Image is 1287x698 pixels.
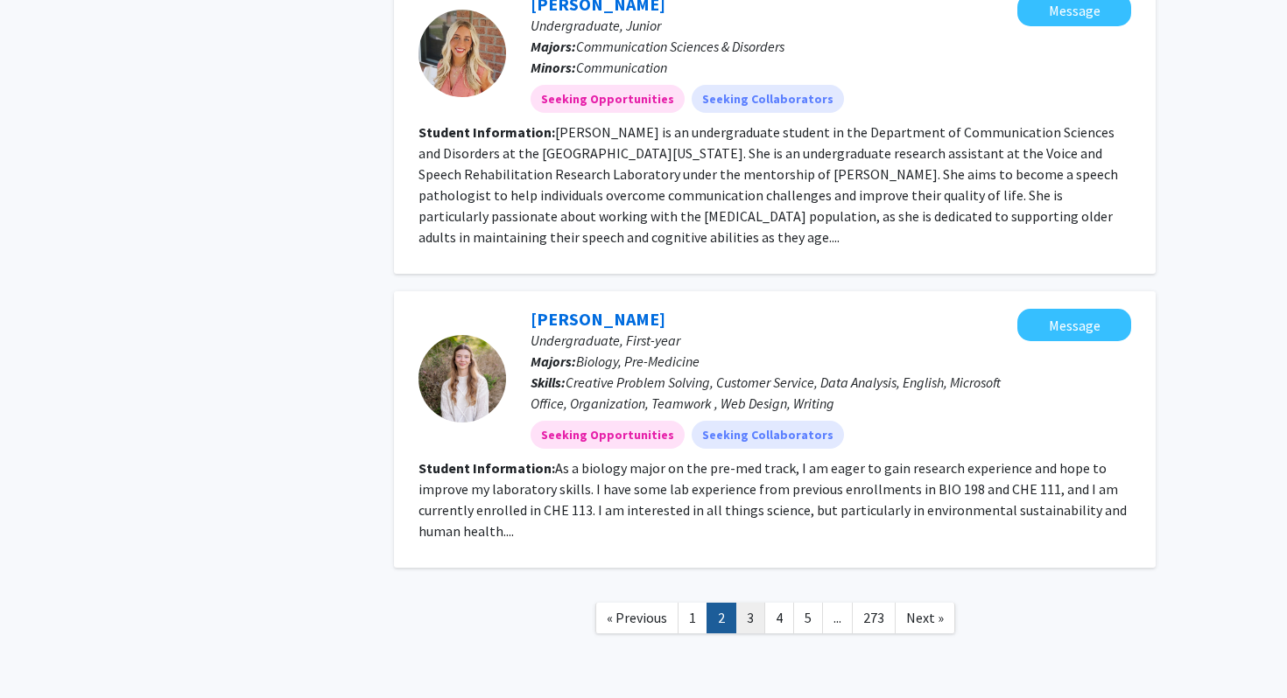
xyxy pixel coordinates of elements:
[576,59,667,76] span: Communication
[531,373,566,391] b: Skills:
[394,585,1156,656] nav: Page navigation
[1017,309,1131,341] button: Message Marlee Harris
[678,603,707,633] a: 1
[418,459,1127,540] fg-read-more: As a biology major on the pre-med track, I am eager to gain research experience and hope to impro...
[576,352,700,370] span: Biology, Pre-Medicine
[735,603,765,633] a: 3
[531,352,576,370] b: Majors:
[793,603,823,633] a: 5
[418,459,555,477] b: Student Information:
[531,332,680,349] span: Undergraduate, First-year
[764,603,794,633] a: 4
[852,603,896,633] a: 273
[13,619,74,685] iframe: Chat
[531,421,685,449] mat-chip: Seeking Opportunities
[692,85,844,113] mat-chip: Seeking Collaborators
[418,123,555,141] b: Student Information:
[895,603,955,633] a: Next
[531,17,661,34] span: Undergraduate, Junior
[531,373,1001,412] span: Creative Problem Solving, Customer Service, Data Analysis, English, Microsoft Office, Organizatio...
[595,603,679,633] a: Previous
[707,603,736,633] a: 2
[531,308,665,330] a: [PERSON_NAME]
[531,85,685,113] mat-chip: Seeking Opportunities
[576,38,784,55] span: Communication Sciences & Disorders
[607,609,667,626] span: « Previous
[906,609,944,626] span: Next »
[418,123,1118,246] fg-read-more: [PERSON_NAME] is an undergraduate student in the Department of Communication Sciences and Disorde...
[531,59,576,76] b: Minors:
[692,421,844,449] mat-chip: Seeking Collaborators
[531,38,576,55] b: Majors:
[833,609,841,626] span: ...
